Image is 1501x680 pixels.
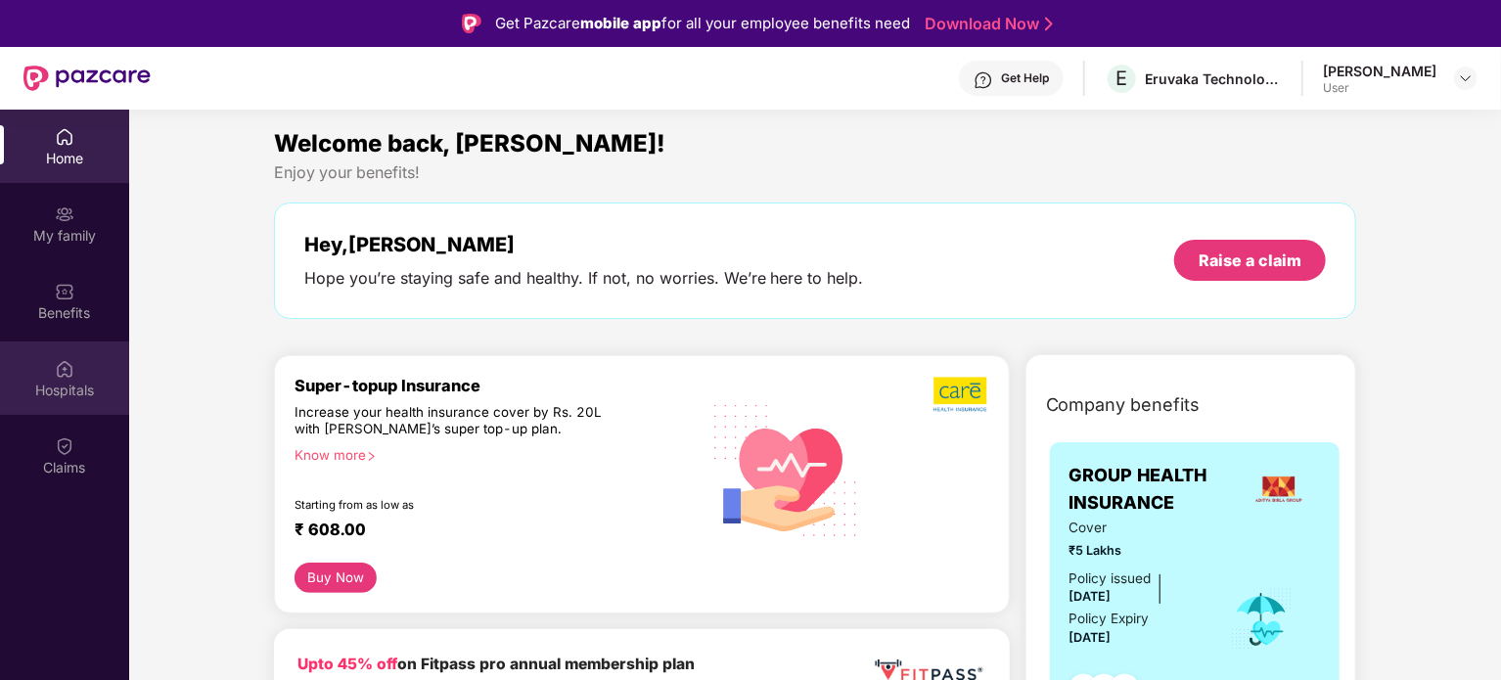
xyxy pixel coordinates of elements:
img: insurerLogo [1252,463,1305,516]
b: Upto 45% off [297,655,397,673]
div: Get Pazcare for all your employee benefits need [495,12,910,35]
div: Know more [295,447,688,461]
img: icon [1230,587,1294,652]
div: Enjoy your benefits! [274,162,1357,183]
img: Stroke [1045,14,1053,34]
div: Policy issued [1069,568,1152,589]
img: b5dec4f62d2307b9de63beb79f102df3.png [933,376,989,413]
span: Company benefits [1046,391,1201,419]
img: svg+xml;base64,PHN2ZyBpZD0iQ2xhaW0iIHhtbG5zPSJodHRwOi8vd3d3LnczLm9yZy8yMDAwL3N2ZyIgd2lkdGg9IjIwIi... [55,436,74,456]
div: ₹ 608.00 [295,520,680,543]
img: svg+xml;base64,PHN2ZyBpZD0iQmVuZWZpdHMiIHhtbG5zPSJodHRwOi8vd3d3LnczLm9yZy8yMDAwL3N2ZyIgd2lkdGg9Ij... [55,282,74,301]
span: [DATE] [1069,630,1112,645]
span: Welcome back, [PERSON_NAME]! [274,129,665,158]
span: E [1116,67,1128,90]
div: Get Help [1001,70,1049,86]
img: svg+xml;base64,PHN2ZyBpZD0iRHJvcGRvd24tMzJ4MzIiIHhtbG5zPSJodHRwOi8vd3d3LnczLm9yZy8yMDAwL3N2ZyIgd2... [1458,70,1474,86]
img: svg+xml;base64,PHN2ZyBpZD0iSG9zcGl0YWxzIiB4bWxucz0iaHR0cDovL3d3dy53My5vcmcvMjAwMC9zdmciIHdpZHRoPS... [55,359,74,379]
span: ₹5 Lakhs [1069,541,1204,561]
span: [DATE] [1069,589,1112,604]
span: right [366,451,377,462]
img: svg+xml;base64,PHN2ZyBpZD0iSG9tZSIgeG1sbnM9Imh0dHA6Ly93d3cudzMub3JnLzIwMDAvc3ZnIiB3aWR0aD0iMjAiIG... [55,127,74,147]
img: Logo [462,14,481,33]
div: Hope you’re staying safe and healthy. If not, no worries. We’re here to help. [304,268,864,289]
img: svg+xml;base64,PHN2ZyB4bWxucz0iaHR0cDovL3d3dy53My5vcmcvMjAwMC9zdmciIHhtbG5zOnhsaW5rPSJodHRwOi8vd3... [700,381,874,558]
div: Raise a claim [1199,249,1301,271]
a: Download Now [925,14,1047,34]
span: Cover [1069,518,1204,538]
div: Increase your health insurance cover by Rs. 20L with [PERSON_NAME]’s super top-up plan. [295,404,615,439]
div: [PERSON_NAME] [1323,62,1436,80]
img: svg+xml;base64,PHN2ZyBpZD0iSGVscC0zMngzMiIgeG1sbnM9Imh0dHA6Ly93d3cudzMub3JnLzIwMDAvc3ZnIiB3aWR0aD... [974,70,993,90]
div: Policy Expiry [1069,609,1150,629]
div: User [1323,80,1436,96]
span: GROUP HEALTH INSURANCE [1069,462,1238,518]
div: Hey, [PERSON_NAME] [304,233,864,256]
img: svg+xml;base64,PHN2ZyB3aWR0aD0iMjAiIGhlaWdodD0iMjAiIHZpZXdCb3g9IjAgMCAyMCAyMCIgZmlsbD0ibm9uZSIgeG... [55,204,74,224]
strong: mobile app [580,14,661,32]
button: Buy Now [295,563,378,593]
div: Starting from as low as [295,498,616,512]
img: New Pazcare Logo [23,66,151,91]
b: on Fitpass pro annual membership plan [297,655,695,673]
div: Eruvaka Technologies Private Limited [1145,69,1282,88]
div: Super-topup Insurance [295,376,700,395]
